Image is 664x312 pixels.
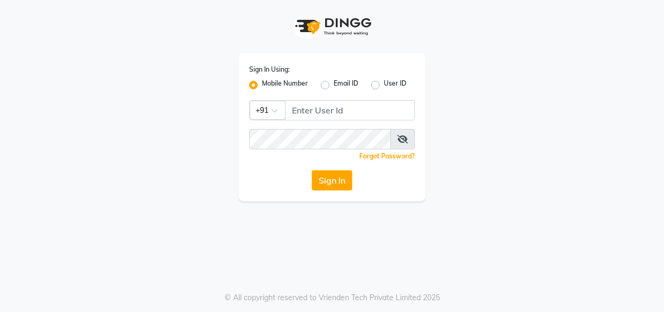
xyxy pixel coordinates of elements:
[359,152,415,160] a: Forgot Password?
[285,100,415,120] input: Username
[334,79,358,92] label: Email ID
[249,129,391,149] input: Username
[384,79,406,92] label: User ID
[262,79,308,92] label: Mobile Number
[249,65,290,74] label: Sign In Using:
[312,170,352,191] button: Sign In
[289,11,375,42] img: logo1.svg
